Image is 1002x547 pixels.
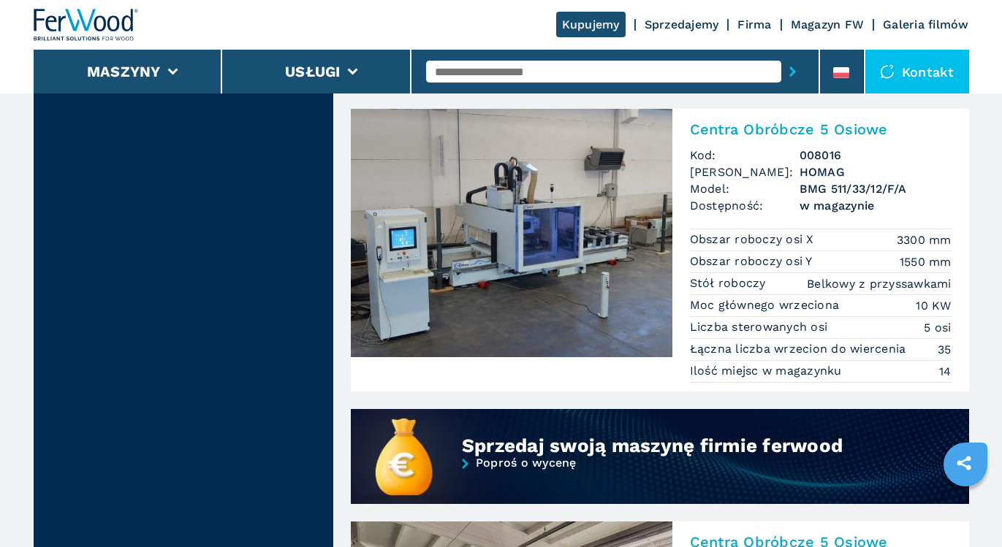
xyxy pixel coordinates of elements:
[351,109,672,357] img: Centra Obróbcze 5 Osiowe HOMAG BMG 511/33/12/F/A
[940,481,991,536] iframe: Chat
[690,197,800,214] span: Dostępność:
[690,232,818,248] p: Obszar roboczy osi X
[690,363,846,379] p: Ilość miejsc w magazynku
[690,319,832,335] p: Liczba sterowanych osi
[34,9,139,41] img: Ferwood
[807,275,952,292] em: Belkowy z przyssawkami
[645,18,719,31] a: Sprzedajemy
[690,275,770,291] p: Stół roboczy
[781,55,804,88] button: submit-button
[938,341,952,358] em: 35
[939,363,952,380] em: 14
[800,147,952,164] h3: 008016
[800,197,952,214] span: w magazynie
[351,109,969,391] a: Centra Obróbcze 5 Osiowe HOMAG BMG 511/33/12/F/ACentra Obróbcze 5 OsioweKod:008016[PERSON_NAME]:H...
[865,50,969,93] div: Kontakt
[556,12,626,37] a: Kupujemy
[87,63,161,80] button: Maszyny
[791,18,865,31] a: Magazyn FW
[690,164,800,180] span: [PERSON_NAME]:
[924,319,951,336] em: 5 osi
[800,180,952,197] h3: BMG 511/33/12/F/A
[690,253,816,269] p: Obszar roboczy osi Y
[897,232,952,248] em: 3300 mm
[900,253,952,270] em: 1550 mm
[690,147,800,164] span: Kod:
[916,297,951,314] em: 10 KW
[285,63,341,80] button: Usługi
[462,434,868,457] div: Sprzedaj swoją maszynę firmie ferwood
[690,180,800,197] span: Model:
[690,297,843,313] p: Moc głównego wrzeciona
[880,64,895,79] img: Kontakt
[690,341,910,357] p: Łączna liczba wrzecion do wiercenia
[800,164,952,180] h3: HOMAG
[946,445,982,481] a: sharethis
[883,18,969,31] a: Galeria filmów
[737,18,771,31] a: Firma
[351,457,969,506] a: Poproś o wycenę
[690,121,952,138] h2: Centra Obróbcze 5 Osiowe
